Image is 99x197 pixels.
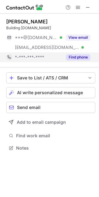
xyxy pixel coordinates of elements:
button: Notes [6,144,95,152]
button: save-profile-one-click [6,72,95,83]
span: ***@[DOMAIN_NAME] [15,35,58,40]
span: Notes [16,145,93,151]
span: Add to email campaign [17,120,66,125]
button: Add to email campaign [6,117,95,128]
img: ContactOut v5.3.10 [6,4,43,11]
button: Send email [6,102,95,113]
button: Find work email [6,131,95,140]
span: Find work email [16,133,93,139]
button: AI write personalized message [6,87,95,98]
span: AI write personalized message [17,90,83,95]
div: [PERSON_NAME] [6,18,48,25]
span: Send email [17,105,41,110]
span: [EMAIL_ADDRESS][DOMAIN_NAME] [15,45,79,50]
button: Reveal Button [66,54,90,60]
div: Building [DOMAIN_NAME] [6,25,95,31]
button: Reveal Button [66,34,90,41]
div: Save to List / ATS / CRM [17,75,84,80]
